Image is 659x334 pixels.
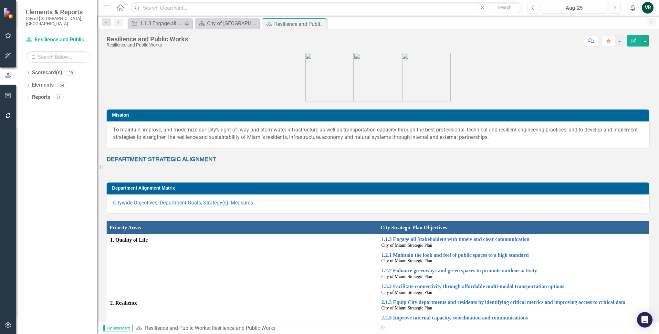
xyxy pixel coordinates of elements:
div: City of [GEOGRAPHIC_DATA] [207,19,258,27]
button: Search [488,3,521,12]
span: City of Miami Strategic Plan [381,321,432,326]
a: Elements [32,81,54,89]
img: city_priorities_p2p_icon%20grey.png [402,53,451,101]
input: Search ClearPoint... [131,2,522,14]
a: Resilience and Public Works [26,36,90,44]
span: To maintain, improve, and modernize our City’s right-of -way and stormwater infrastructure as wel... [113,127,638,140]
strong: DEPARTMENT STRATEGIC ALIGNMENT [107,157,216,162]
div: Aug-25 [543,4,605,12]
button: Aug-25 [541,2,607,14]
img: city_priorities_qol_icon.png [305,53,354,101]
a: Resilience and Public Works [145,325,209,331]
div: 54 [57,82,67,88]
button: VR [642,2,654,14]
span: Elements & Reports [26,8,90,16]
a: 1.3.2 Facilitate connectivity through affordable multi-modal transportation options [381,284,646,289]
span: Search [498,5,512,10]
a: City of [GEOGRAPHIC_DATA] [196,19,258,27]
span: By Scorecard [103,325,133,331]
span: City of Miami Strategic Plan [381,243,432,248]
a: 1.2.2 Enhance greenways and green spaces to promote outdoor activity [381,268,646,274]
span: City of Miami Strategic Plan [381,290,432,295]
span: City of Miami Strategic Plan [381,306,432,310]
span: 1. Quality of Life [110,236,374,244]
h3: Department Alignment Matrix [112,186,646,191]
span: 2. Resilience [110,299,374,307]
a: 1.1.3 Engage all Stakeholders with timely and clear communication [129,19,183,27]
input: Search Below... [26,51,90,63]
span: City of Miami Strategic Plan [381,274,432,279]
a: Scorecard(s) [32,69,62,77]
a: Reports [32,94,50,101]
span: City of Miami Strategic Plan [381,258,432,263]
a: Citywide Objectives, Department Goals, Strategy(s), Measures [113,200,253,206]
a: 1.1.3 Engage all Stakeholders with timely and clear communication [381,236,646,242]
img: city_priorities_res_icon%20grey.png [354,53,402,101]
a: 1.2.1 Maintain the look and feel of public spaces to a high standard [381,252,646,258]
div: Resilience and Public Works [107,36,188,43]
h3: Mission [112,113,646,118]
small: City of [GEOGRAPHIC_DATA], [GEOGRAPHIC_DATA] [26,16,90,26]
div: 1.1.3 Engage all Stakeholders with timely and clear communication [140,19,183,27]
img: ClearPoint Strategy [3,7,15,19]
div: Resilience and Public Works [274,20,325,28]
div: Resilience and Public Works [107,43,188,47]
div: Resilience and Public Works [212,325,276,331]
a: 2.2.3 Improve internal capacity, coordination and communications [381,315,646,321]
div: Open Intercom Messenger [637,312,653,328]
div: » [136,325,373,332]
div: 38 [66,70,76,76]
div: 31 [53,95,64,100]
a: 2.1.3 Equip City departments and residents by identifying critical metrics and improving access t... [381,299,646,305]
